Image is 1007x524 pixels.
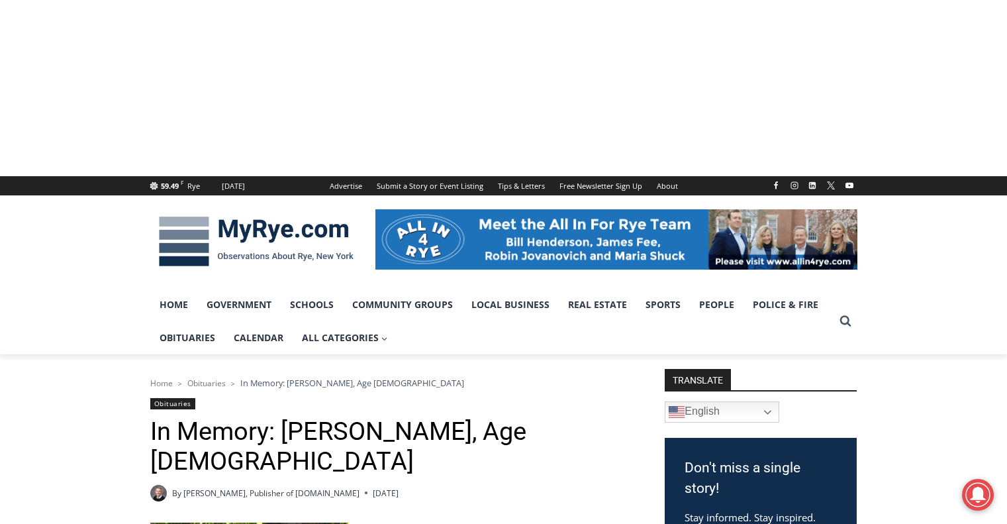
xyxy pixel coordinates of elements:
[150,417,630,477] h1: In Memory: [PERSON_NAME], Age [DEMOGRAPHIC_DATA]
[183,488,360,499] a: [PERSON_NAME], Publisher of [DOMAIN_NAME]
[150,288,197,321] a: Home
[150,378,173,389] a: Home
[343,288,462,321] a: Community Groups
[178,379,182,388] span: >
[369,176,491,195] a: Submit a Story or Event Listing
[649,176,685,195] a: About
[150,376,630,390] nav: Breadcrumbs
[281,288,343,321] a: Schools
[322,176,685,195] nav: Secondary Navigation
[302,331,388,345] span: All Categories
[187,180,200,192] div: Rye
[834,309,857,333] button: View Search Form
[559,288,636,321] a: Real Estate
[197,288,281,321] a: Government
[293,321,397,354] a: All Categories
[150,485,167,501] a: Author image
[161,181,179,191] span: 59.49
[150,398,195,409] a: Obituaries
[685,458,837,499] h3: Don't miss a single story!
[491,176,552,195] a: Tips & Letters
[187,378,226,389] a: Obituaries
[150,207,362,276] img: MyRye.com
[690,288,743,321] a: People
[841,178,857,193] a: YouTube
[552,176,649,195] a: Free Newsletter Sign Up
[150,321,224,354] a: Obituaries
[322,176,369,195] a: Advertise
[231,379,235,388] span: >
[150,288,834,355] nav: Primary Navigation
[665,369,731,390] strong: TRANSLATE
[665,401,779,423] a: English
[669,404,685,420] img: en
[636,288,690,321] a: Sports
[823,178,839,193] a: X
[787,178,802,193] a: Instagram
[375,209,857,269] img: All in for Rye
[373,487,399,499] time: [DATE]
[804,178,820,193] a: Linkedin
[172,487,181,499] span: By
[224,321,293,354] a: Calendar
[768,178,784,193] a: Facebook
[181,179,183,186] span: F
[743,288,828,321] a: Police & Fire
[240,377,464,389] span: In Memory: [PERSON_NAME], Age [DEMOGRAPHIC_DATA]
[462,288,559,321] a: Local Business
[222,180,245,192] div: [DATE]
